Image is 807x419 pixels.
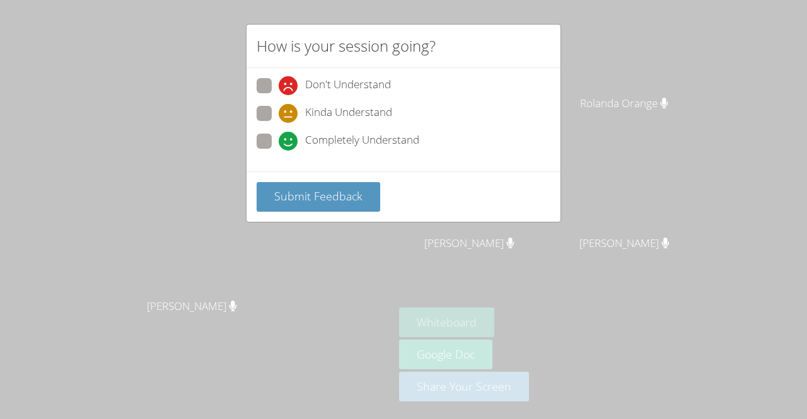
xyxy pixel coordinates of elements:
[274,188,363,204] span: Submit Feedback
[305,104,392,123] span: Kinda Understand
[257,35,436,57] h2: How is your session going?
[305,132,419,151] span: Completely Understand
[257,182,380,212] button: Submit Feedback
[305,76,391,95] span: Don't Understand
